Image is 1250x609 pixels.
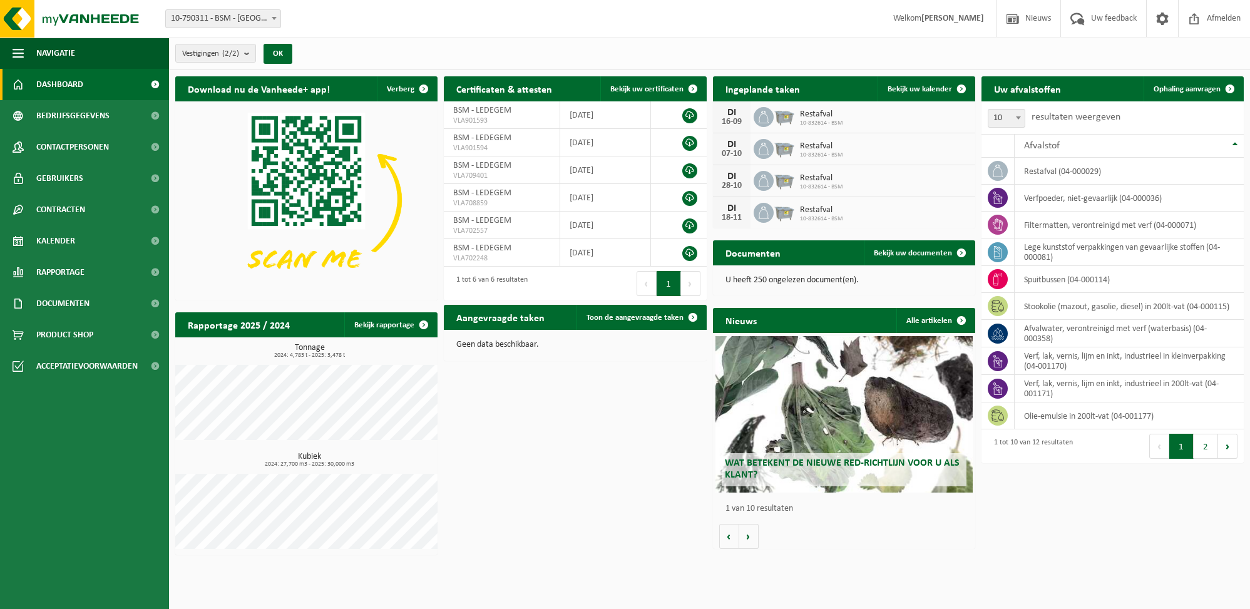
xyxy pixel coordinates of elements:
[453,161,511,170] span: BSM - LEDEGEM
[719,182,744,190] div: 28-10
[560,184,651,212] td: [DATE]
[719,524,739,549] button: Vorige
[719,118,744,126] div: 16-09
[800,183,843,191] span: 10-832614 - BSM
[800,120,843,127] span: 10-832614 - BSM
[576,305,705,330] a: Toon de aangevraagde taken
[1015,238,1244,266] td: lege kunststof verpakkingen van gevaarlijke stoffen (04-000081)
[774,105,795,126] img: WB-2500-GAL-GY-01
[1194,434,1218,459] button: 2
[988,109,1025,128] span: 10
[981,76,1073,101] h2: Uw afvalstoffen
[222,49,239,58] count: (2/2)
[800,173,843,183] span: Restafval
[774,201,795,222] img: WB-2500-GAL-GY-01
[182,461,438,468] span: 2024: 27,700 m3 - 2025: 30,000 m3
[450,270,528,297] div: 1 tot 6 van 6 resultaten
[560,239,651,267] td: [DATE]
[182,453,438,468] h3: Kubiek
[453,198,550,208] span: VLA708859
[36,288,90,319] span: Documenten
[36,351,138,382] span: Acceptatievoorwaarden
[800,151,843,159] span: 10-832614 - BSM
[719,140,744,150] div: DI
[453,253,550,264] span: VLA702248
[774,137,795,158] img: WB-2500-GAL-GY-01
[725,504,969,513] p: 1 van 10 resultaten
[896,308,974,333] a: Alle artikelen
[387,85,414,93] span: Verberg
[774,169,795,190] img: WB-2500-GAL-GY-01
[453,226,550,236] span: VLA702557
[719,213,744,222] div: 18-11
[175,44,256,63] button: Vestigingen(2/2)
[36,38,75,69] span: Navigatie
[36,319,93,351] span: Product Shop
[560,212,651,239] td: [DATE]
[36,100,110,131] span: Bedrijfsgegevens
[1015,320,1244,347] td: afvalwater, verontreinigd met verf (waterbasis) (04-000358)
[1015,402,1244,429] td: olie-emulsie in 200lt-vat (04-001177)
[175,101,438,298] img: Download de VHEPlus App
[1015,212,1244,238] td: filtermatten, verontreinigd met verf (04-000071)
[453,106,511,115] span: BSM - LEDEGEM
[453,143,550,153] span: VLA901594
[453,243,511,253] span: BSM - LEDEGEM
[264,44,292,64] button: OK
[1015,185,1244,212] td: verfpoeder, niet-gevaarlijk (04-000036)
[1015,347,1244,375] td: verf, lak, vernis, lijm en inkt, industrieel in kleinverpakking (04-001170)
[587,314,684,322] span: Toon de aangevraagde taken
[1015,293,1244,320] td: stookolie (mazout, gasolie, diesel) in 200lt-vat (04-000115)
[1015,375,1244,402] td: verf, lak, vernis, lijm en inkt, industrieel in 200lt-vat (04-001171)
[888,85,952,93] span: Bekijk uw kalender
[560,129,651,156] td: [DATE]
[1015,158,1244,185] td: restafval (04-000029)
[988,110,1025,127] span: 10
[874,249,952,257] span: Bekijk uw documenten
[166,10,280,28] span: 10-790311 - BSM - LEDEGEM
[182,352,438,359] span: 2024: 4,783 t - 2025: 3,478 t
[36,257,85,288] span: Rapportage
[878,76,974,101] a: Bekijk uw kalender
[36,131,109,163] span: Contactpersonen
[175,312,302,337] h2: Rapportage 2025 / 2024
[456,340,694,349] p: Geen data beschikbaar.
[800,141,843,151] span: Restafval
[713,308,769,332] h2: Nieuws
[1024,141,1060,151] span: Afvalstof
[1154,85,1221,93] span: Ophaling aanvragen
[344,312,436,337] a: Bekijk rapportage
[988,432,1073,460] div: 1 tot 10 van 12 resultaten
[800,110,843,120] span: Restafval
[713,240,793,265] h2: Documenten
[560,156,651,184] td: [DATE]
[560,101,651,129] td: [DATE]
[800,205,843,215] span: Restafval
[377,76,436,101] button: Verberg
[600,76,705,101] a: Bekijk uw certificaten
[719,150,744,158] div: 07-10
[1015,266,1244,293] td: spuitbussen (04-000114)
[453,216,511,225] span: BSM - LEDEGEM
[681,271,700,296] button: Next
[610,85,684,93] span: Bekijk uw certificaten
[182,44,239,63] span: Vestigingen
[864,240,974,265] a: Bekijk uw documenten
[165,9,281,28] span: 10-790311 - BSM - LEDEGEM
[453,171,550,181] span: VLA709401
[725,458,960,480] span: Wat betekent de nieuwe RED-richtlijn voor u als klant?
[453,133,511,143] span: BSM - LEDEGEM
[444,76,565,101] h2: Certificaten & attesten
[1169,434,1194,459] button: 1
[719,171,744,182] div: DI
[1218,434,1237,459] button: Next
[1149,434,1169,459] button: Previous
[725,276,963,285] p: U heeft 250 ongelezen document(en).
[715,336,973,493] a: Wat betekent de nieuwe RED-richtlijn voor u als klant?
[453,116,550,126] span: VLA901593
[921,14,984,23] strong: [PERSON_NAME]
[36,163,83,194] span: Gebruikers
[175,76,342,101] h2: Download nu de Vanheede+ app!
[719,108,744,118] div: DI
[713,76,812,101] h2: Ingeplande taken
